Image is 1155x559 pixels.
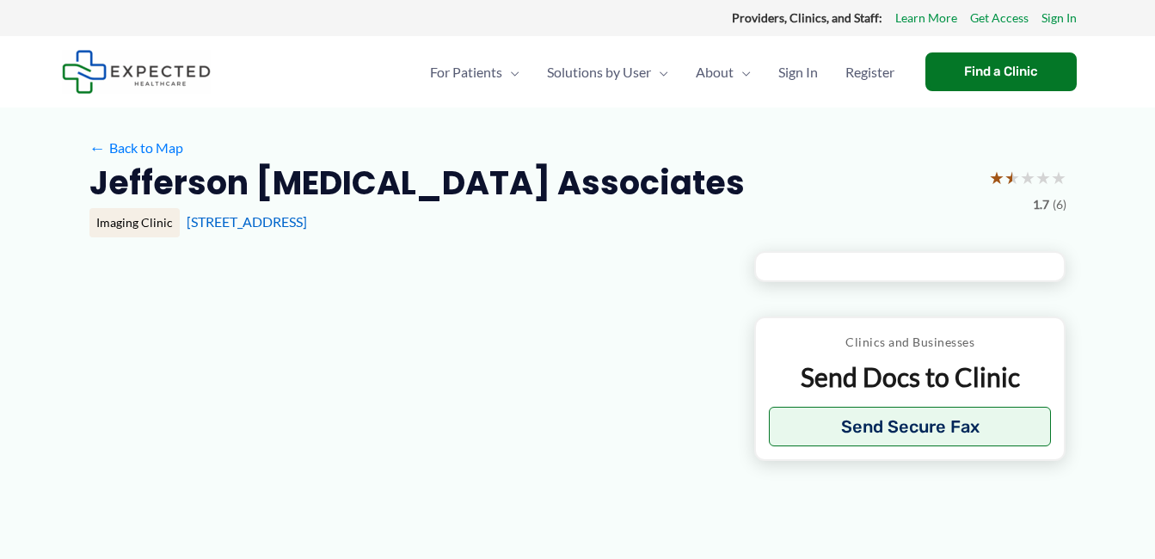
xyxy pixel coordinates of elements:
div: Imaging Clinic [89,208,180,237]
a: AboutMenu Toggle [682,42,765,102]
p: Clinics and Businesses [769,331,1052,353]
p: Send Docs to Clinic [769,360,1052,394]
a: Sign In [1041,7,1077,29]
span: Register [845,42,894,102]
a: [STREET_ADDRESS] [187,213,307,230]
span: ★ [1020,162,1035,193]
a: ←Back to Map [89,135,183,161]
a: Register [832,42,908,102]
span: (6) [1053,193,1066,216]
span: 1.7 [1033,193,1049,216]
a: Get Access [970,7,1029,29]
img: Expected Healthcare Logo - side, dark font, small [62,50,211,94]
a: Find a Clinic [925,52,1077,91]
span: For Patients [430,42,502,102]
h2: Jefferson [MEDICAL_DATA] Associates [89,162,745,204]
span: ★ [989,162,1004,193]
a: Sign In [765,42,832,102]
strong: Providers, Clinics, and Staff: [732,10,882,25]
span: ★ [1004,162,1020,193]
button: Send Secure Fax [769,407,1052,446]
a: For PatientsMenu Toggle [416,42,533,102]
span: Menu Toggle [734,42,751,102]
span: Sign In [778,42,818,102]
a: Learn More [895,7,957,29]
span: Menu Toggle [651,42,668,102]
nav: Primary Site Navigation [416,42,908,102]
span: ★ [1035,162,1051,193]
span: Solutions by User [547,42,651,102]
span: About [696,42,734,102]
a: Solutions by UserMenu Toggle [533,42,682,102]
span: ★ [1051,162,1066,193]
span: ← [89,139,106,156]
span: Menu Toggle [502,42,519,102]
